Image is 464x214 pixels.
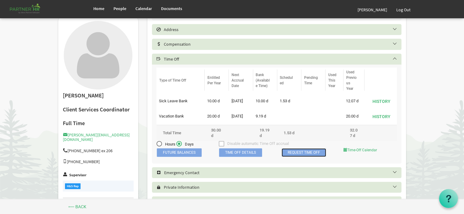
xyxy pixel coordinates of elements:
h5: Compensation [156,42,406,47]
label: Supervisor [69,173,86,177]
h2: [PERSON_NAME] [63,93,134,99]
td: 20.00 d is template cell column header Entitled Per Year [205,110,229,123]
td: 1.53 d is template cell column header Scheduled [277,94,301,108]
span: Select [156,57,161,61]
div: H&S Rep [65,183,81,189]
td: 9/1/2026 column header Next Accrual Date [229,94,253,108]
td: 12.07 d is template cell column header Used Previous Year [344,94,365,108]
td: is template cell column header Used This Year [326,94,344,108]
a: Log Out [392,1,415,18]
button: History [369,97,394,105]
td: 0.00 column header Used This Year [326,125,344,141]
h4: Full Time [63,120,134,126]
span: Type of Time Off [159,78,186,82]
a: Request Time Off [282,148,326,157]
h5: Address [156,27,406,32]
span: People [113,6,126,11]
span: Select [156,42,161,46]
td: 10.00 d is template cell column header Bank (Available Time) [253,94,277,108]
span: Entitled Per Year [207,75,221,85]
td: 143.89 column header Bank (Available Time) [253,125,277,141]
span: Time Off Details [219,148,262,157]
td: is template cell column header Scheduled [277,110,301,123]
td: 20.00 d is template cell column header Used Previous Year [344,110,365,123]
span: Bank (Available Time) [256,73,270,88]
span: Select [156,185,161,189]
span: Select [156,170,161,175]
td: Vacation Bank column header Type of Time Off [156,110,205,123]
td: column header Type of Time Off [156,125,205,141]
h5: Private Information [156,185,406,190]
button: History [369,112,394,121]
span: Future Balances [157,148,202,157]
td: is template cell column header Pending Time [301,94,326,108]
img: User with no profile picture [64,21,132,89]
td: 10.00 d is template cell column header Entitled Per Year [205,94,229,108]
span: Used This Year [328,73,336,88]
h5: [PHONE_NUMBER] [63,159,134,164]
h5: [PHONE_NUMBER] ex 206 [63,148,134,153]
td: column header [365,125,397,141]
td: 0.00 column header Pending Time [301,125,326,141]
span: Next Accrual Date [232,73,244,88]
td: is Command column column header [365,94,397,108]
span: Calendar [135,6,152,11]
span: Pending Time [304,75,318,85]
td: 11.50 column header Scheduled [277,125,301,141]
td: 30.00 column header Entitled Per Year [205,125,229,141]
span: Home [93,6,104,11]
h2: Client Services Coordinator [63,107,134,113]
span: Hours [156,142,175,147]
td: 9.19 d is template cell column header Bank (Available Time) [253,110,277,123]
td: is Command column column header [365,110,397,123]
span: Documents [161,6,182,11]
td: is template cell column header Pending Time [301,110,326,123]
a: Time-Off Calendar [344,148,377,152]
a: [PERSON_NAME][EMAIL_ADDRESS][DOMAIN_NAME] [63,132,130,142]
h5: Time Off [156,57,406,61]
span: Scheduled [280,75,293,85]
td: Sick Leave Bank column header Type of Time Off [156,94,205,108]
span: Used Previous Year [346,70,357,91]
a: [PERSON_NAME] [353,1,392,18]
span: Days [176,142,194,147]
td: column header Next Accrual Date [229,125,253,141]
td: is template cell column header Used This Year [326,110,344,123]
td: 10/30/2025 column header Next Accrual Date [229,110,253,123]
td: 240.50 column header Used Previous Year [344,125,365,141]
h5: Emergency Contact [156,170,406,175]
span: Select [156,27,161,32]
